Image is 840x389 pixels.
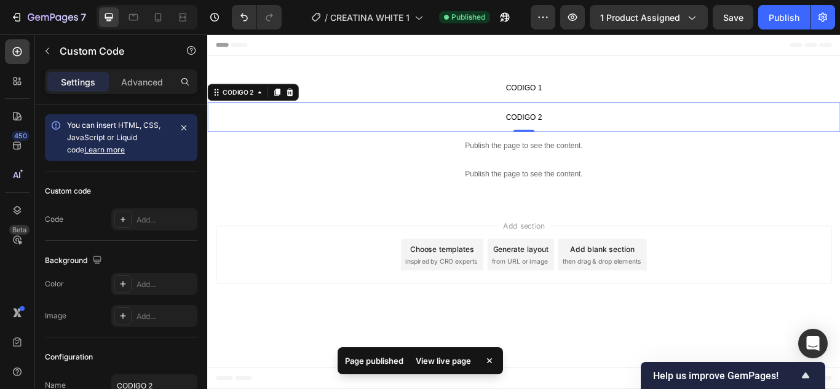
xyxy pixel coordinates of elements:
span: Published [451,12,485,23]
div: Beta [9,225,30,235]
div: Custom code [45,186,91,197]
div: Publish [769,11,799,24]
span: CREATINA WHITE 1 [330,11,410,24]
iframe: Design area [207,34,840,389]
div: Generate layout [333,244,398,257]
p: 7 [81,10,86,25]
button: 7 [5,5,92,29]
div: Choose templates [237,244,311,257]
div: 450 [12,131,30,141]
div: Configuration [45,352,93,363]
span: You can insert HTML, CSS, JavaScript or Liquid code [67,120,160,154]
p: Advanced [121,76,163,88]
p: Custom Code [60,44,164,58]
button: 1 product assigned [590,5,708,29]
span: / [325,11,328,24]
span: Save [723,12,743,23]
a: Learn more [84,145,125,154]
div: Image [45,310,66,321]
button: Save [713,5,753,29]
button: Publish [758,5,810,29]
div: Color [45,278,64,289]
span: Help us improve GemPages! [653,370,798,382]
span: Add section [340,216,398,229]
span: then drag & drop elements [414,259,505,270]
span: from URL or image [331,259,397,270]
span: inspired by CRO experts [231,259,315,270]
div: Undo/Redo [232,5,282,29]
div: Add... [137,214,194,226]
div: Add... [137,311,194,322]
div: Open Intercom Messenger [798,329,828,358]
div: Code [45,214,63,225]
p: Settings [61,76,95,88]
p: Page published [345,355,403,367]
div: Add blank section [423,244,498,257]
div: Add... [137,279,194,290]
div: Background [45,253,105,269]
div: View live page [408,352,478,369]
button: Show survey - Help us improve GemPages! [653,368,813,383]
span: 1 product assigned [600,11,680,24]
